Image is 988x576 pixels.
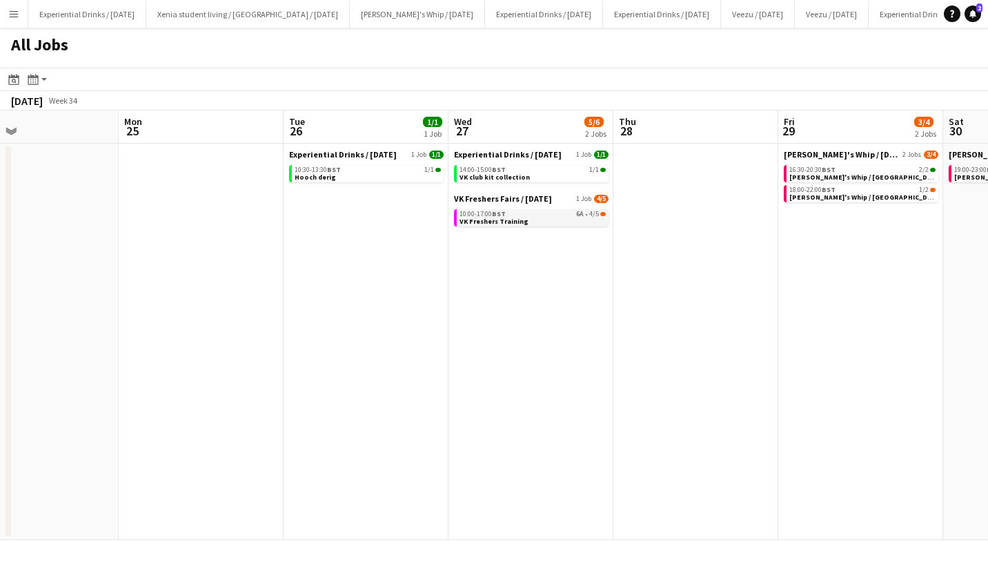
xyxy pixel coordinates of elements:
button: Experiential Drinks / [DATE] [603,1,721,28]
span: BST [822,165,836,174]
span: BST [492,165,506,174]
span: Tue [289,115,305,128]
span: Shanky's Whip / Aug 25 [784,149,900,160]
span: VK Freshers Training [460,217,528,226]
div: VK Freshers Fairs / [DATE]1 Job4/510:00-17:00BST6A•4/5VK Freshers Training [454,193,609,229]
a: 14:00-15:00BST1/1VK club kit collection [460,165,606,181]
button: Experiential Drinks / [DATE] [28,1,146,28]
span: 4/5 [600,212,606,216]
div: [PERSON_NAME]'s Whip / [DATE]2 Jobs3/416:30-20:30BST2/2[PERSON_NAME]'s Whip / [GEOGRAPHIC_DATA]18... [784,149,938,205]
span: 1/1 [594,151,609,159]
span: BST [492,209,506,218]
button: Experiential Drinks / [DATE] [485,1,603,28]
span: 1 Job [576,195,591,203]
span: BST [822,185,836,194]
button: Experiential Drinks / [DATE] [869,1,987,28]
span: 3/4 [914,117,933,127]
span: 30 [947,123,964,139]
span: VK club kit collection [460,173,530,182]
span: 3/4 [924,151,938,159]
span: Experiential Drinks / August 25 [289,149,397,160]
span: 1/1 [589,166,599,173]
a: 2 [965,6,981,22]
span: 4/5 [589,211,599,218]
span: 10:30-13:30 [295,166,341,173]
span: Fri [784,115,795,128]
a: 10:30-13:30BST1/1Hooch derig [295,165,441,181]
span: 1/1 [435,168,441,172]
button: Veezu / [DATE] [721,1,795,28]
div: 2 Jobs [585,128,606,139]
button: [PERSON_NAME]'s Whip / [DATE] [350,1,485,28]
span: 5/6 [584,117,604,127]
button: Veezu / [DATE] [795,1,869,28]
span: 29 [782,123,795,139]
span: 1/1 [423,117,442,127]
div: Experiential Drinks / [DATE]1 Job1/110:30-13:30BST1/1Hooch derig [289,149,444,185]
span: Wed [454,115,472,128]
span: 1 Job [576,151,591,159]
span: 10:00-17:00 [460,211,506,218]
span: VK Freshers Fairs / Sept 25 [454,193,552,204]
span: 2 [976,3,982,12]
span: 2/2 [930,168,936,172]
a: 18:00-22:00BST1/2[PERSON_NAME]'s Whip / [GEOGRAPHIC_DATA] [789,185,936,201]
span: 16:30-20:30 [789,166,836,173]
span: 28 [617,123,636,139]
button: Xenia student living / [GEOGRAPHIC_DATA] / [DATE] [146,1,350,28]
span: Experiential Drinks / August 25 [454,149,562,160]
a: VK Freshers Fairs / [DATE]1 Job4/5 [454,193,609,204]
span: BST [327,165,341,174]
span: 4/5 [594,195,609,203]
span: 1 Job [411,151,426,159]
span: Hooch derig [295,173,336,182]
span: 1/1 [429,151,444,159]
span: Mon [124,115,142,128]
div: 1 Job [424,128,442,139]
span: 1/1 [600,168,606,172]
span: Week 34 [46,95,80,106]
span: 2/2 [919,166,929,173]
span: 1/1 [424,166,434,173]
span: 26 [287,123,305,139]
a: [PERSON_NAME]'s Whip / [DATE]2 Jobs3/4 [784,149,938,160]
div: 2 Jobs [915,128,936,139]
span: 1/2 [919,186,929,193]
div: [DATE] [11,94,43,108]
span: 6A [576,211,584,218]
span: 1/2 [930,188,936,192]
div: Experiential Drinks / [DATE]1 Job1/114:00-15:00BST1/1VK club kit collection [454,149,609,193]
a: Experiential Drinks / [DATE]1 Job1/1 [289,149,444,160]
span: 25 [122,123,142,139]
a: 10:00-17:00BST6A•4/5VK Freshers Training [460,209,606,225]
span: Shanky's Whip / Sheffield [789,173,942,182]
span: Sat [949,115,964,128]
span: Thu [619,115,636,128]
span: 27 [452,123,472,139]
a: Experiential Drinks / [DATE]1 Job1/1 [454,149,609,160]
span: 2 Jobs [902,151,921,159]
span: 18:00-22:00 [789,186,836,193]
span: 14:00-15:00 [460,166,506,173]
span: Shanky's Whip / Newcastle [789,193,942,202]
a: 16:30-20:30BST2/2[PERSON_NAME]'s Whip / [GEOGRAPHIC_DATA] [789,165,936,181]
div: • [460,211,606,218]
